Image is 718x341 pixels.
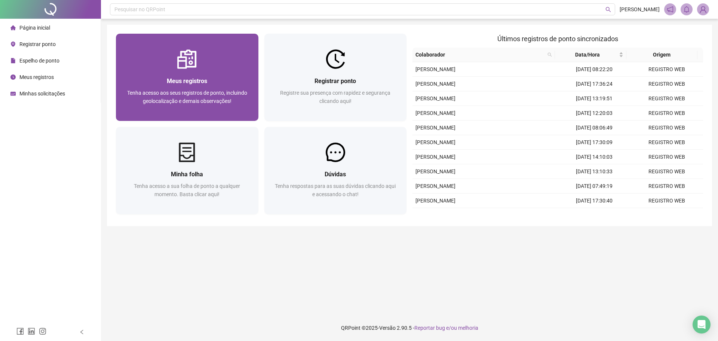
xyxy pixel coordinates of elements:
span: [PERSON_NAME] [415,125,455,131]
td: [DATE] 17:30:40 [558,194,630,208]
a: DúvidasTenha respostas para as suas dúvidas clicando aqui e acessando o chat! [264,127,407,214]
span: Últimos registros de ponto sincronizados [497,35,618,43]
td: [DATE] 17:36:24 [558,77,630,91]
span: [PERSON_NAME] [415,154,455,160]
span: file [10,58,16,63]
span: Dúvidas [325,171,346,178]
span: instagram [39,328,46,335]
th: Origem [626,48,698,62]
a: Minha folhaTenha acesso a sua folha de ponto a qualquer momento. Basta clicar aqui! [116,127,258,214]
span: [PERSON_NAME] [415,183,455,189]
span: [PERSON_NAME] [415,66,455,72]
span: Tenha acesso a sua folha de ponto a qualquer momento. Basta clicar aqui! [134,183,240,197]
td: REGISTRO WEB [630,194,703,208]
td: REGISTRO WEB [630,150,703,164]
span: Registrar ponto [314,77,356,85]
span: Minha folha [171,171,203,178]
span: left [79,329,85,335]
span: linkedin [28,328,35,335]
td: [DATE] 14:10:03 [558,150,630,164]
td: [DATE] 08:22:20 [558,62,630,77]
td: REGISTRO WEB [630,135,703,150]
span: Página inicial [19,25,50,31]
span: bell [683,6,690,13]
td: REGISTRO WEB [630,106,703,121]
span: Minhas solicitações [19,91,65,97]
span: schedule [10,91,16,96]
footer: QRPoint © 2025 - 2.90.5 - [101,315,718,341]
span: facebook [16,328,24,335]
a: Registrar pontoRegistre sua presença com rapidez e segurança clicando aqui! [264,34,407,121]
img: 91763 [697,4,709,15]
td: [DATE] 17:30:09 [558,135,630,150]
span: [PERSON_NAME] [415,110,455,116]
span: [PERSON_NAME] [415,95,455,101]
span: Meus registros [167,77,207,85]
span: [PERSON_NAME] [415,198,455,204]
td: [DATE] 08:06:49 [558,121,630,135]
td: [DATE] 14:13:12 [558,208,630,223]
td: [DATE] 12:20:03 [558,106,630,121]
span: search [547,52,552,57]
span: [PERSON_NAME] [620,5,660,13]
td: REGISTRO WEB [630,164,703,179]
td: [DATE] 07:49:19 [558,179,630,194]
td: REGISTRO WEB [630,121,703,135]
span: Data/Hora [558,51,617,59]
span: Registre sua presença com rapidez e segurança clicando aqui! [280,90,390,104]
td: REGISTRO WEB [630,62,703,77]
span: home [10,25,16,30]
td: [DATE] 13:19:51 [558,91,630,106]
span: Meus registros [19,74,54,80]
td: REGISTRO WEB [630,208,703,223]
span: search [546,49,553,60]
div: Open Intercom Messenger [693,316,711,334]
span: Registrar ponto [19,41,56,47]
span: Versão [379,325,396,331]
td: REGISTRO WEB [630,179,703,194]
span: [PERSON_NAME] [415,81,455,87]
span: environment [10,42,16,47]
td: REGISTRO WEB [630,77,703,91]
td: [DATE] 13:10:33 [558,164,630,179]
span: search [605,7,611,12]
span: Tenha respostas para as suas dúvidas clicando aqui e acessando o chat! [275,183,396,197]
a: Meus registrosTenha acesso aos seus registros de ponto, incluindo geolocalização e demais observa... [116,34,258,121]
th: Data/Hora [555,48,626,62]
span: notification [667,6,673,13]
span: Colaborador [415,51,544,59]
span: [PERSON_NAME] [415,139,455,145]
span: clock-circle [10,74,16,80]
span: Tenha acesso aos seus registros de ponto, incluindo geolocalização e demais observações! [127,90,247,104]
span: Reportar bug e/ou melhoria [414,325,478,331]
td: REGISTRO WEB [630,91,703,106]
span: Espelho de ponto [19,58,59,64]
span: [PERSON_NAME] [415,168,455,174]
